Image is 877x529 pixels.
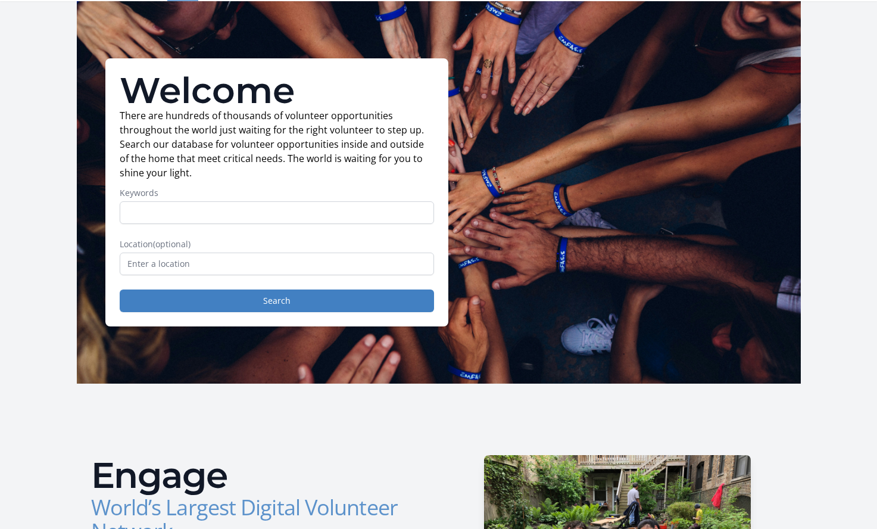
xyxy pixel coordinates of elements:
label: Keywords [120,187,434,199]
h1: Welcome [120,73,434,108]
input: Enter a location [120,253,434,275]
label: Location [120,238,434,250]
p: There are hundreds of thousands of volunteer opportunities throughout the world just waiting for ... [120,108,434,180]
h2: Engage [91,458,429,493]
button: Search [120,290,434,312]
span: (optional) [153,238,191,250]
